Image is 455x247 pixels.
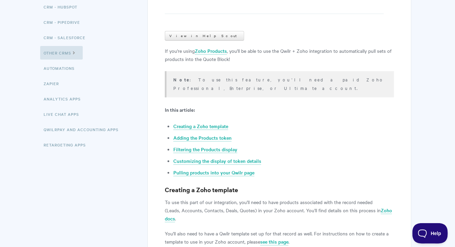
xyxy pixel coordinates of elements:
[173,146,237,153] a: Filtering the Products display
[44,138,91,152] a: Retargeting Apps
[165,229,394,246] p: You'll also need to have a Qwilr template set up for that record as well. For instructions on how...
[173,169,254,176] a: Pulling products into your Qwilr page
[173,123,228,130] a: Creating a Zoho template
[44,107,84,121] a: Live Chat Apps
[173,157,261,165] a: Customizing the display of token details
[412,223,448,244] iframe: Toggle Customer Support
[44,61,80,75] a: Automations
[165,31,244,41] a: View in Help Scout
[165,207,392,222] a: Zoho docs
[44,77,64,90] a: Zapier
[173,76,190,83] strong: Note
[44,123,124,136] a: QwilrPay and Accounting Apps
[165,185,394,195] h3: Creating a Zoho template
[195,47,227,55] a: Zoho Products
[260,238,288,246] a: see this page
[44,31,91,44] a: CRM - Salesforce
[40,46,83,60] a: Other CRMs
[173,75,386,92] p: : To use this feature, you'll need a paid Zoho Professional, Enterprise, or Ultimate account.
[44,15,85,29] a: CRM - Pipedrive
[165,106,195,113] b: In this article:
[165,47,394,63] p: If you're using , you'll be able to use the Qwilr + Zoho integration to automatically pull sets o...
[44,92,86,106] a: Analytics Apps
[173,134,232,142] a: Adding the Products token
[165,198,394,222] p: To use this part of our integration, you'll need to have products associated with the record need...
